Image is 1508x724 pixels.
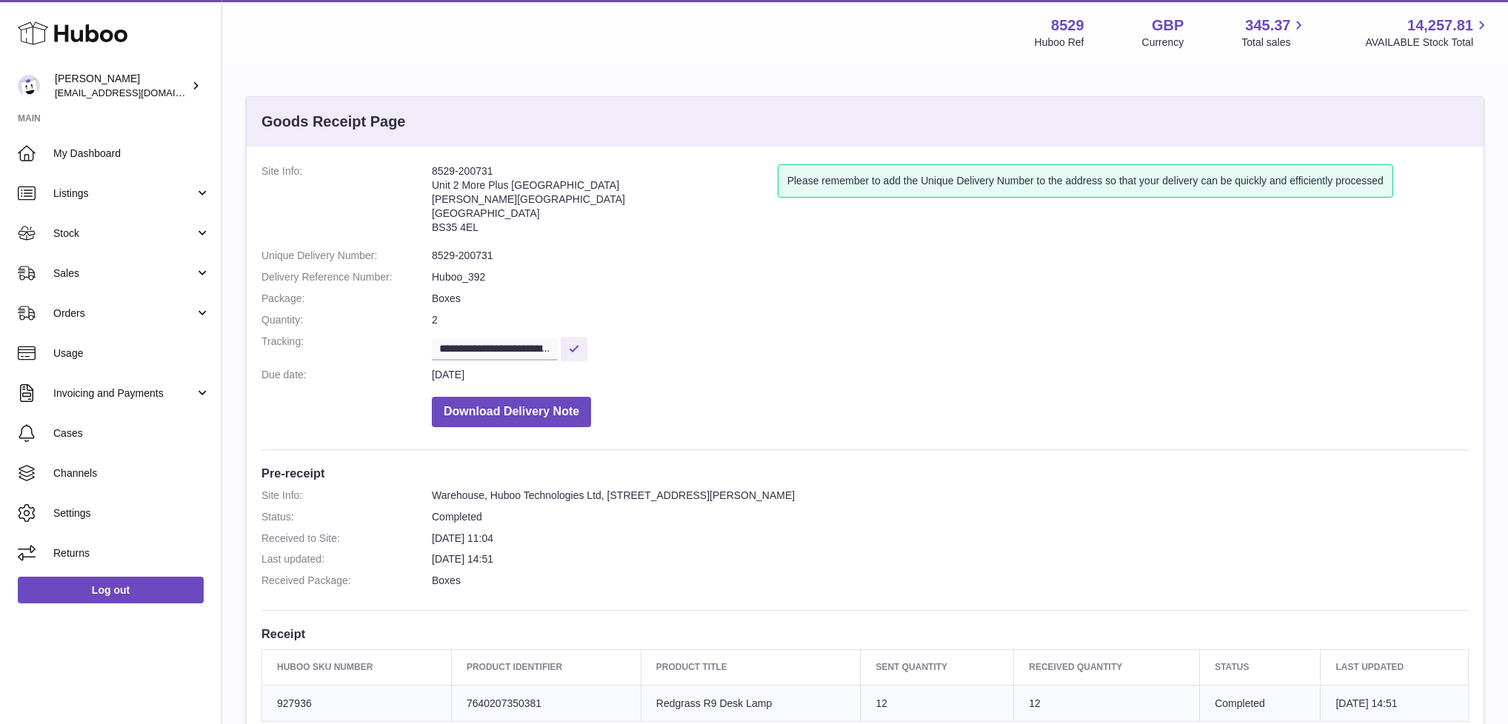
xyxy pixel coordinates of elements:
span: 14,257.81 [1407,16,1473,36]
td: 12 [861,685,1014,722]
span: Listings [53,187,195,201]
span: Returns [53,546,210,560]
dt: Received Package: [261,574,432,588]
th: Huboo SKU Number [262,650,452,685]
dt: Tracking: [261,335,432,361]
dd: [DATE] [432,368,1469,382]
a: Log out [18,577,204,603]
dd: 2 [432,313,1469,327]
th: Last updated [1321,650,1469,685]
dt: Received to Site: [261,532,432,546]
th: Product title [641,650,861,685]
th: Product Identifier [451,650,641,685]
span: Total sales [1241,36,1307,50]
div: Please remember to add the Unique Delivery Number to the address so that your delivery can be qui... [778,164,1393,198]
td: 12 [1014,685,1200,722]
span: Settings [53,506,210,520]
dt: Unique Delivery Number: [261,249,432,263]
th: Received Quantity [1014,650,1200,685]
span: Stock [53,227,195,241]
span: Sales [53,267,195,281]
span: Cases [53,426,210,440]
a: 14,257.81 AVAILABLE Stock Total [1365,16,1490,50]
h3: Pre-receipt [261,465,1469,481]
dd: 8529-200731 [432,249,1469,263]
span: Orders [53,306,195,321]
dt: Due date: [261,368,432,382]
span: Channels [53,466,210,480]
img: admin@redgrass.ch [18,75,40,97]
span: AVAILABLE Stock Total [1365,36,1490,50]
dd: [DATE] 14:51 [432,552,1469,566]
div: [PERSON_NAME] [55,72,188,100]
span: Invoicing and Payments [53,386,195,400]
td: 7640207350381 [451,685,641,722]
dt: Site Info: [261,164,432,241]
dt: Status: [261,510,432,524]
dt: Quantity: [261,313,432,327]
dd: Completed [432,510,1469,524]
h3: Receipt [261,626,1469,642]
strong: GBP [1152,16,1184,36]
dt: Package: [261,292,432,306]
a: 345.37 Total sales [1241,16,1307,50]
dt: Site Info: [261,489,432,503]
dt: Last updated: [261,552,432,566]
dd: [DATE] 11:04 [432,532,1469,546]
button: Download Delivery Note [432,397,591,427]
span: Usage [53,346,210,361]
span: [EMAIL_ADDRESS][DOMAIN_NAME] [55,87,218,98]
strong: 8529 [1051,16,1084,36]
th: Sent Quantity [861,650,1014,685]
dd: Warehouse, Huboo Technologies Ltd, [STREET_ADDRESS][PERSON_NAME] [432,489,1469,503]
div: Currency [1142,36,1184,50]
address: 8529-200731 Unit 2 More Plus [GEOGRAPHIC_DATA] [PERSON_NAME][GEOGRAPHIC_DATA] [GEOGRAPHIC_DATA] B... [432,164,778,241]
th: Status [1200,650,1321,685]
td: Completed [1200,685,1321,722]
h3: Goods Receipt Page [261,112,406,132]
dd: Boxes [432,574,1469,588]
dt: Delivery Reference Number: [261,270,432,284]
dd: Huboo_392 [432,270,1469,284]
span: 345.37 [1245,16,1290,36]
div: Huboo Ref [1035,36,1084,50]
td: Redgrass R9 Desk Lamp [641,685,861,722]
td: [DATE] 14:51 [1321,685,1469,722]
td: 927936 [262,685,452,722]
span: My Dashboard [53,147,210,161]
dd: Boxes [432,292,1469,306]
